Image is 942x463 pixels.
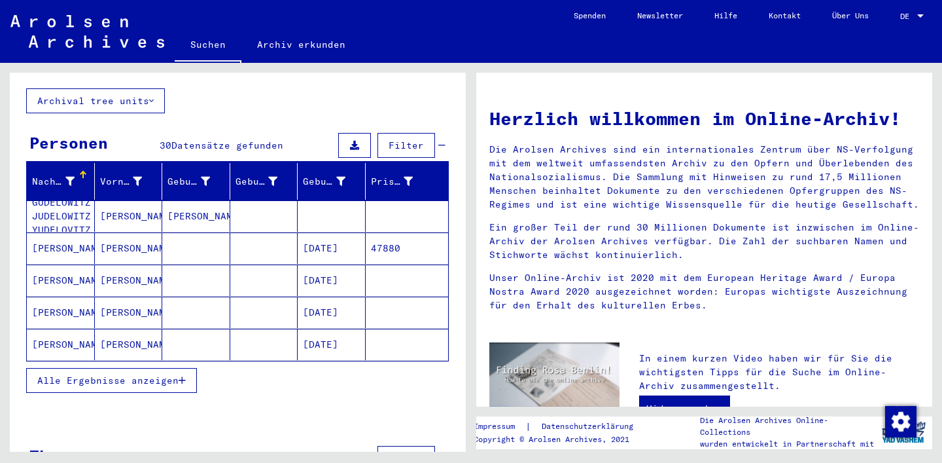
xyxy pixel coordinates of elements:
[27,265,95,296] mat-cell: [PERSON_NAME]
[10,15,164,48] img: Arolsen_neg.svg
[95,329,163,360] mat-cell: [PERSON_NAME]
[235,171,298,192] div: Geburt‏
[160,139,171,151] span: 30
[474,420,525,434] a: Impressum
[371,171,433,192] div: Prisoner #
[95,297,163,328] mat-cell: [PERSON_NAME]
[27,200,95,232] mat-cell: GUDELOWITZ JUDELOWITZ YUDELOVITZ
[389,139,424,151] span: Filter
[26,368,197,393] button: Alle Ergebnisse anzeigen
[474,420,649,434] div: |
[95,232,163,264] mat-cell: [PERSON_NAME]
[900,12,915,21] span: DE
[700,415,875,438] p: Die Arolsen Archives Online-Collections
[162,200,230,232] mat-cell: [PERSON_NAME]
[167,171,230,192] div: Geburtsname
[95,265,163,296] mat-cell: [PERSON_NAME]
[298,297,366,328] mat-cell: [DATE]
[303,171,365,192] div: Geburtsdatum
[95,163,163,200] mat-header-cell: Vorname
[700,438,875,450] p: wurden entwickelt in Partnerschaft mit
[489,343,619,413] img: video.jpg
[162,163,230,200] mat-header-cell: Geburtsname
[639,352,919,393] p: In einem kurzen Video haben wir für Sie die wichtigsten Tipps für die Suche im Online-Archiv zusa...
[639,396,730,422] a: Video ansehen
[298,163,366,200] mat-header-cell: Geburtsdatum
[235,175,278,189] div: Geburt‏
[175,29,241,63] a: Suchen
[474,434,649,445] p: Copyright © Arolsen Archives, 2021
[298,265,366,296] mat-cell: [DATE]
[241,29,361,60] a: Archiv erkunden
[27,329,95,360] mat-cell: [PERSON_NAME]
[27,232,95,264] mat-cell: [PERSON_NAME]
[32,171,94,192] div: Nachname
[371,175,413,189] div: Prisoner #
[37,375,179,386] span: Alle Ergebnisse anzeigen
[167,175,210,189] div: Geburtsname
[489,105,919,132] h1: Herzlich willkommen im Online-Archiv!
[171,139,283,151] span: Datensätze gefunden
[489,143,919,212] p: Die Arolsen Archives sind ein internationales Zentrum über NS-Verfolgung mit dem weltweit umfasse...
[377,133,435,158] button: Filter
[27,297,95,328] mat-cell: [PERSON_NAME]
[100,175,143,189] div: Vorname
[32,175,75,189] div: Nachname
[298,232,366,264] mat-cell: [DATE]
[230,163,298,200] mat-header-cell: Geburt‏
[489,221,919,262] p: Ein großer Teil der rund 30 Millionen Dokumente ist inzwischen im Online-Archiv der Arolsen Archi...
[29,131,108,155] div: Personen
[879,416,928,449] img: yv_logo.png
[27,163,95,200] mat-header-cell: Nachname
[100,171,162,192] div: Vorname
[884,405,916,437] div: Zustimmung ändern
[489,271,919,312] p: Unser Online-Archiv ist 2020 mit dem European Heritage Award / Europa Nostra Award 2020 ausgezeic...
[366,163,449,200] mat-header-cell: Prisoner #
[366,232,449,264] mat-cell: 47880
[95,200,163,232] mat-cell: [PERSON_NAME]
[298,329,366,360] mat-cell: [DATE]
[885,406,916,437] img: Zustimmung ändern
[531,420,649,434] a: Datenschutzerklärung
[303,175,345,189] div: Geburtsdatum
[26,88,165,113] button: Archival tree units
